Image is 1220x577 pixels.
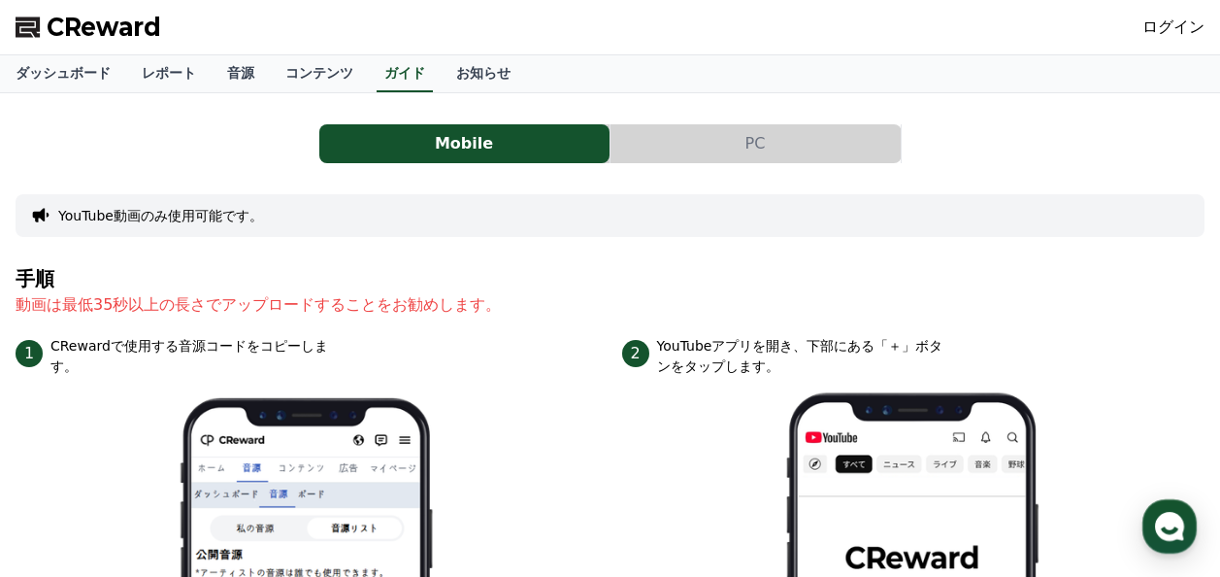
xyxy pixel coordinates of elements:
[319,124,610,163] a: Mobile
[622,340,649,367] span: 2
[441,55,526,92] a: お知らせ
[47,12,161,43] span: CReward
[50,336,342,377] p: CRewardで使用する音源コードをコピーします。
[1142,16,1204,39] a: ログイン
[126,55,212,92] a: レポート
[16,268,1204,289] h4: 手順
[319,124,610,163] button: Mobile
[270,55,369,92] a: コンテンツ
[16,340,43,367] span: 1
[16,12,161,43] a: CReward
[58,206,263,225] button: YouTube動画のみ使用可能です。
[377,55,433,92] a: ガイド
[610,124,901,163] button: PC
[212,55,270,92] a: 音源
[16,293,1204,317] p: 動画は最低35秒以上の長さでアップロードすることをお勧めします。
[657,336,948,377] p: YouTubeアプリを開き、下部にある「＋」ボタンをタップします。
[610,124,902,163] a: PC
